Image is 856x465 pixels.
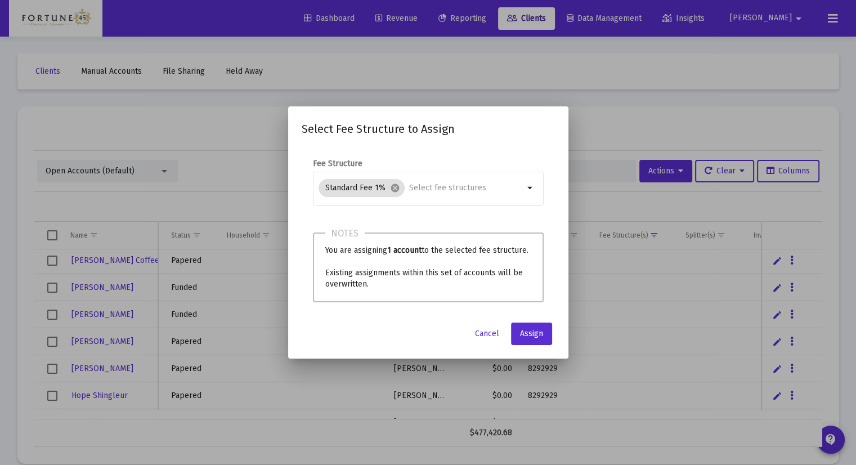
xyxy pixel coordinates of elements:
[524,181,537,195] mat-icon: arrow_drop_down
[319,177,524,199] mat-chip-list: Selection
[325,226,364,242] h3: Notes
[475,329,499,338] span: Cancel
[409,184,524,193] input: Select fee structures
[319,179,405,197] mat-chip: Standard Fee 1%
[387,245,422,255] b: 1 account
[520,329,543,338] span: Assign
[313,159,362,168] label: Fee Structure
[466,323,508,345] button: Cancel
[511,323,552,345] button: Assign
[313,232,544,302] div: You are assigning to the selected fee structure. Existing assignments within this set of accounts...
[390,183,400,193] mat-icon: cancel
[302,120,555,138] h2: Select Fee Structure to Assign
